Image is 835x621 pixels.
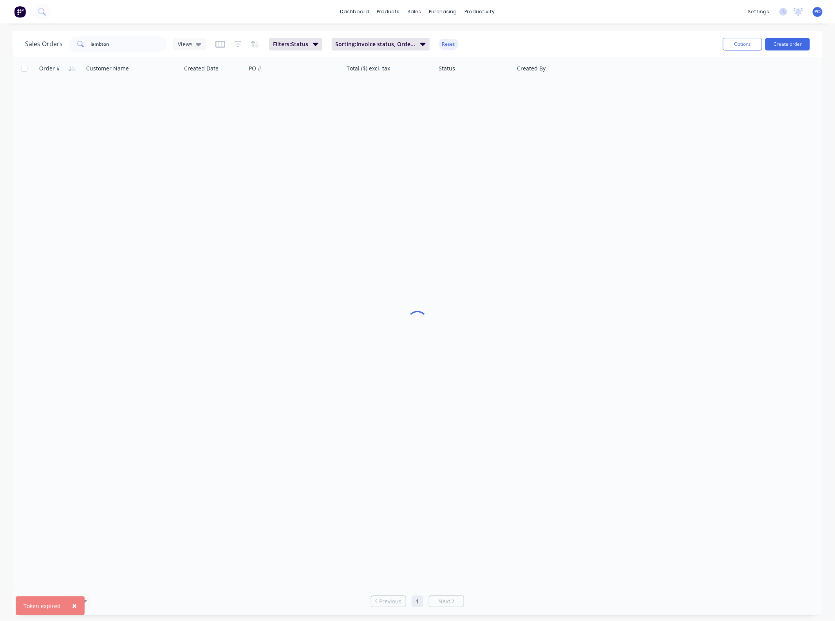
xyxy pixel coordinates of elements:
[332,38,430,50] button: Sorting:Invoice status, Order #
[517,65,546,72] div: Created By
[336,40,416,48] span: Sorting: Invoice status, Order #
[178,40,193,48] span: Views
[371,598,406,605] a: Previous page
[25,40,63,48] h1: Sales Orders
[439,39,458,50] button: Reset
[249,65,261,72] div: PO #
[723,38,762,50] button: Options
[744,6,773,18] div: settings
[404,6,425,18] div: sales
[347,65,390,72] div: Total ($) excl. tax
[373,6,404,18] div: products
[439,65,455,72] div: Status
[815,8,821,15] span: PO
[412,596,423,607] a: Page 1 is your current page
[269,38,322,50] button: Filters:Status
[380,598,402,605] span: Previous
[438,598,450,605] span: Next
[425,6,461,18] div: purchasing
[72,600,77,611] span: ×
[765,38,810,50] button: Create order
[91,36,167,52] input: Search...
[461,6,499,18] div: productivity
[184,65,219,72] div: Created Date
[14,6,26,18] img: Factory
[86,65,129,72] div: Customer Name
[64,596,85,615] button: Close
[429,598,464,605] a: Next page
[23,602,61,610] div: Token expired
[273,40,308,48] span: Filters: Status
[336,6,373,18] a: dashboard
[39,65,60,72] div: Order #
[368,596,467,607] ul: Pagination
